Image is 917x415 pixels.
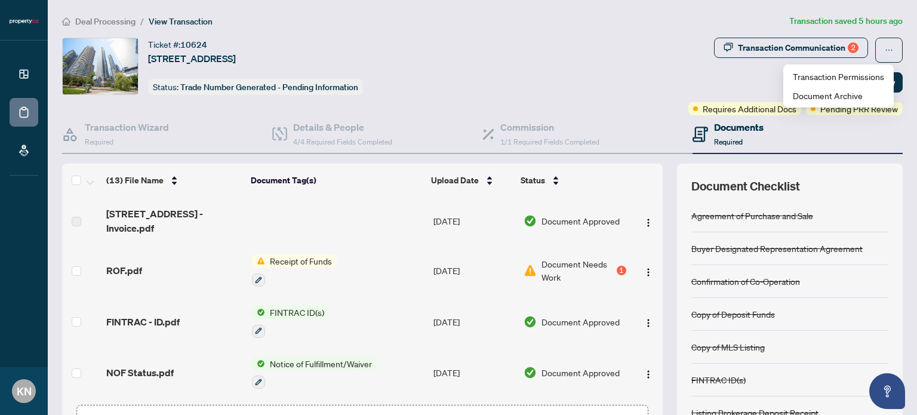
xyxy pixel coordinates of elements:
[246,164,427,197] th: Document Tag(s)
[639,261,658,280] button: Logo
[516,164,627,197] th: Status
[500,120,599,134] h4: Commission
[541,366,620,379] span: Document Approved
[691,209,813,222] div: Agreement of Purchase and Sale
[106,365,174,380] span: NOF Status.pdf
[524,214,537,228] img: Document Status
[793,70,884,83] span: Transaction Permissions
[644,318,653,328] img: Logo
[293,120,392,134] h4: Details & People
[252,306,265,319] img: Status Icon
[714,137,743,146] span: Required
[691,340,765,353] div: Copy of MLS Listing
[429,296,519,348] td: [DATE]
[524,315,537,328] img: Document Status
[541,214,620,228] span: Document Approved
[180,82,358,93] span: Trade Number Generated - Pending Information
[639,211,658,230] button: Logo
[148,51,236,66] span: [STREET_ADDRESS]
[62,17,70,26] span: home
[521,174,545,187] span: Status
[293,137,392,146] span: 4/4 Required Fields Completed
[644,370,653,379] img: Logo
[17,383,32,399] span: KN
[149,16,213,27] span: View Transaction
[738,38,858,57] div: Transaction Communication
[691,373,746,386] div: FINTRAC ID(s)
[252,306,329,338] button: Status IconFINTRAC ID(s)
[429,348,519,399] td: [DATE]
[639,363,658,382] button: Logo
[265,357,377,370] span: Notice of Fulfillment/Waiver
[252,254,265,268] img: Status Icon
[691,178,800,195] span: Document Checklist
[644,218,653,228] img: Logo
[617,266,626,275] div: 1
[106,263,142,278] span: ROF.pdf
[848,42,858,53] div: 2
[265,254,337,268] span: Receipt of Funds
[148,79,363,95] div: Status:
[85,120,169,134] h4: Transaction Wizard
[524,264,537,277] img: Document Status
[691,275,800,288] div: Confirmation of Co-Operation
[140,14,144,28] li: /
[75,16,136,27] span: Deal Processing
[180,39,207,50] span: 10624
[252,357,265,370] img: Status Icon
[703,102,796,115] span: Requires Additional Docs
[101,164,246,197] th: (13) File Name
[10,18,38,25] img: logo
[85,137,113,146] span: Required
[265,306,329,319] span: FINTRAC ID(s)
[252,254,337,287] button: Status IconReceipt of Funds
[429,245,519,296] td: [DATE]
[429,197,519,245] td: [DATE]
[148,38,207,51] div: Ticket #:
[500,137,599,146] span: 1/1 Required Fields Completed
[714,120,764,134] h4: Documents
[431,174,479,187] span: Upload Date
[714,38,868,58] button: Transaction Communication2
[691,308,775,321] div: Copy of Deposit Funds
[541,257,614,284] span: Document Needs Work
[820,102,898,115] span: Pending PRR Review
[789,14,903,28] article: Transaction saved 5 hours ago
[793,89,884,102] span: Document Archive
[106,174,164,187] span: (13) File Name
[639,312,658,331] button: Logo
[869,373,905,409] button: Open asap
[691,242,863,255] div: Buyer Designated Representation Agreement
[63,38,138,94] img: IMG-C12344423_1.jpg
[541,315,620,328] span: Document Approved
[426,164,515,197] th: Upload Date
[644,268,653,277] img: Logo
[524,366,537,379] img: Document Status
[252,357,377,389] button: Status IconNotice of Fulfillment/Waiver
[106,207,242,235] span: [STREET_ADDRESS] - Invoice.pdf
[885,46,893,54] span: ellipsis
[106,315,180,329] span: FINTRAC - ID.pdf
